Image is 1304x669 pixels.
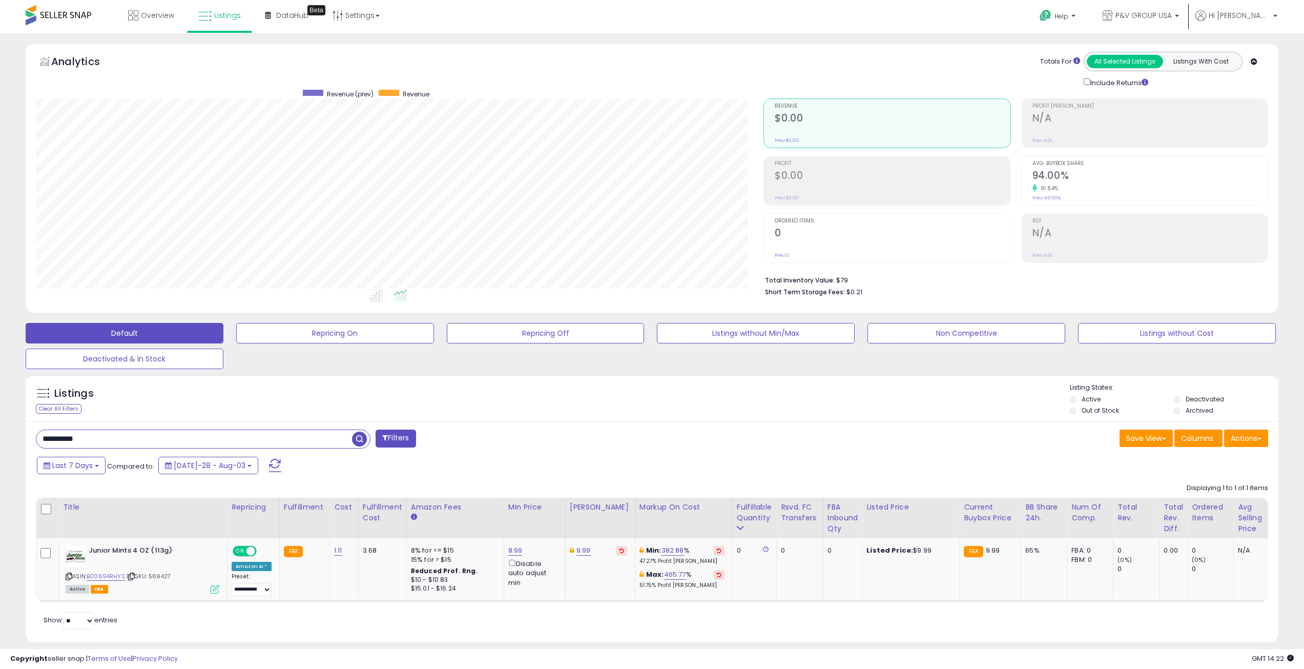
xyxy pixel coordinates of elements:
[1209,10,1270,21] span: Hi [PERSON_NAME]
[403,90,429,98] span: Revenue
[44,615,117,625] span: Show: entries
[775,104,1010,109] span: Revenue
[91,585,108,594] span: FBA
[737,546,769,555] div: 0
[866,546,951,555] div: $9.99
[158,457,258,474] button: [DATE]-28 - Aug-03
[447,323,645,343] button: Repricing Off
[661,545,684,556] a: 382.88
[508,502,561,513] div: Min Price
[1032,112,1268,126] h2: N/A
[1195,10,1277,33] a: Hi [PERSON_NAME]
[1115,10,1172,21] span: P&V GROUP USA
[1071,555,1105,564] div: FBM: 0
[236,323,434,343] button: Repricing On
[646,570,664,579] b: Max:
[646,545,661,555] b: Min:
[10,654,48,663] strong: Copyright
[775,161,1010,167] span: Profit
[1164,546,1179,555] div: 0.00
[1031,2,1086,33] a: Help
[307,5,325,15] div: Tooltip anchor
[1032,227,1268,241] h2: N/A
[775,252,789,258] small: Prev: 0
[411,555,496,564] div: 15% for > $15
[1037,185,1059,192] small: 91.84%
[1117,564,1159,574] div: 0
[1120,430,1173,447] button: Save View
[846,287,862,297] span: $0.21
[635,498,732,538] th: The percentage added to the cost of goods (COGS) that forms the calculator for Min & Max prices.
[327,90,374,98] span: Revenue (prev)
[775,112,1010,126] h2: $0.00
[827,502,858,534] div: FBA inbound Qty
[234,547,246,556] span: ON
[657,323,855,343] button: Listings without Min/Max
[570,502,631,513] div: [PERSON_NAME]
[51,54,120,71] h5: Analytics
[411,584,496,593] div: $15.01 - $16.24
[1032,218,1268,224] span: ROI
[639,558,725,565] p: 47.27% Profit [PERSON_NAME]
[1076,76,1161,88] div: Include Returns
[1117,502,1155,523] div: Total Rev.
[1181,433,1213,443] span: Columns
[1032,137,1052,144] small: Prev: N/A
[1039,9,1052,22] i: Get Help
[36,404,81,414] div: Clear All Filters
[411,502,500,513] div: Amazon Fees
[10,654,178,664] div: seller snap | |
[63,502,223,513] div: Title
[1252,654,1294,663] span: 2025-08-12 14:22 GMT
[411,513,417,522] small: Amazon Fees.
[1040,57,1080,67] div: Totals For
[141,10,174,21] span: Overview
[232,573,272,596] div: Preset:
[1187,483,1268,493] div: Displaying 1 to 1 of 1 items
[775,170,1010,184] h2: $0.00
[775,137,799,144] small: Prev: $0.00
[107,461,154,471] span: Compared to:
[66,546,219,593] div: ASIN:
[1082,406,1119,415] label: Out of Stock
[214,10,241,21] span: Listings
[1071,546,1105,555] div: FBA: 0
[639,502,728,513] div: Markup on Cost
[1238,502,1275,534] div: Avg Selling Price
[255,547,272,556] span: OFF
[1082,395,1101,403] label: Active
[376,430,416,448] button: Filters
[1117,556,1132,564] small: (0%)
[1071,502,1109,523] div: Num of Comp.
[66,546,86,566] img: 41eh7Zf6ukL._SL40_.jpg
[765,273,1260,286] li: $79
[411,566,478,575] b: Reduced Prof. Rng.
[411,546,496,555] div: 8% for <= $15
[986,545,1000,555] span: 9.99
[508,558,557,587] div: Disable auto adjust min
[1032,195,1061,201] small: Prev: 49.00%
[363,546,399,555] div: 3.68
[363,502,402,523] div: Fulfillment Cost
[1070,383,1278,393] p: Listing States:
[1032,161,1268,167] span: Avg. Buybox Share
[508,545,523,556] a: 8.99
[1078,323,1276,343] button: Listings without Cost
[866,545,913,555] b: Listed Price:
[127,572,171,580] span: | SKU: 569427
[89,546,213,558] b: Junior Mints 4 OZ (113g)
[1164,502,1183,534] div: Total Rev. Diff.
[1163,55,1239,68] button: Listings With Cost
[1117,546,1159,555] div: 0
[1192,502,1229,523] div: Ordered Items
[775,227,1010,241] h2: 0
[1192,546,1233,555] div: 0
[26,349,223,369] button: Deactivated & In Stock
[639,582,725,589] p: 51.75% Profit [PERSON_NAME]
[639,570,725,589] div: %
[88,654,131,663] a: Terms of Use
[867,323,1065,343] button: Non Competitive
[87,572,125,581] a: B00694RHYS
[284,546,303,557] small: FBA
[334,502,354,513] div: Cost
